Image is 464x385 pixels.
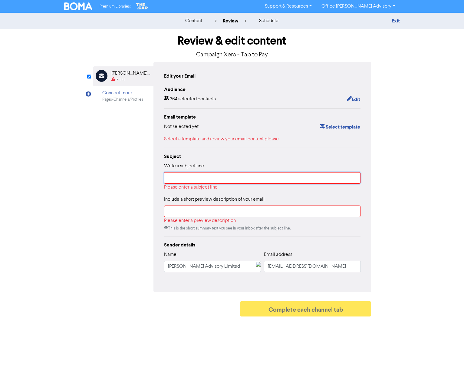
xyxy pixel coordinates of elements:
[164,153,361,160] div: Subject
[164,123,199,131] div: Not selected yet
[185,17,202,25] div: content
[111,70,150,77] div: [PERSON_NAME] Advisory Limited
[164,136,361,143] div: Select a template and review your email content please
[260,2,317,11] a: Support & Resources
[117,77,125,83] div: Email
[64,2,93,10] img: BOMA Logo
[164,72,196,80] div: Edit your Email
[240,301,371,316] button: Complete each channel tab
[164,226,361,231] div: This is the short summary text you see in your inbox after the subject line.
[102,89,143,97] div: Connect more
[317,2,400,11] a: Office [PERSON_NAME] Advisory
[164,196,265,203] label: Include a short preview description of your email
[164,241,361,249] div: Sender details
[347,95,360,103] button: Edit
[434,356,464,385] iframe: Chat Widget
[164,184,361,191] div: Please enter a subject line
[102,97,143,102] div: Pages/Channels/Profiles
[264,251,292,258] label: Email address
[164,251,176,258] label: Name
[164,162,204,170] label: Write a subject line
[93,66,153,86] div: [PERSON_NAME] Advisory LimitedEmail
[164,113,361,121] div: Email template
[320,123,360,131] button: Select template
[93,86,153,106] div: Connect morePages/Channels/Profiles
[164,86,361,93] div: Audience
[93,50,371,59] p: Campaign: Xero - Tap to Pay
[164,95,216,103] div: 364 selected contacts
[164,217,361,224] div: Please enter a preview description
[135,2,149,10] img: The Gap
[392,18,400,24] a: Exit
[259,17,278,25] div: schedule
[100,5,130,8] span: Premium Libraries:
[215,17,246,25] div: review
[93,34,371,48] h1: Review & edit content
